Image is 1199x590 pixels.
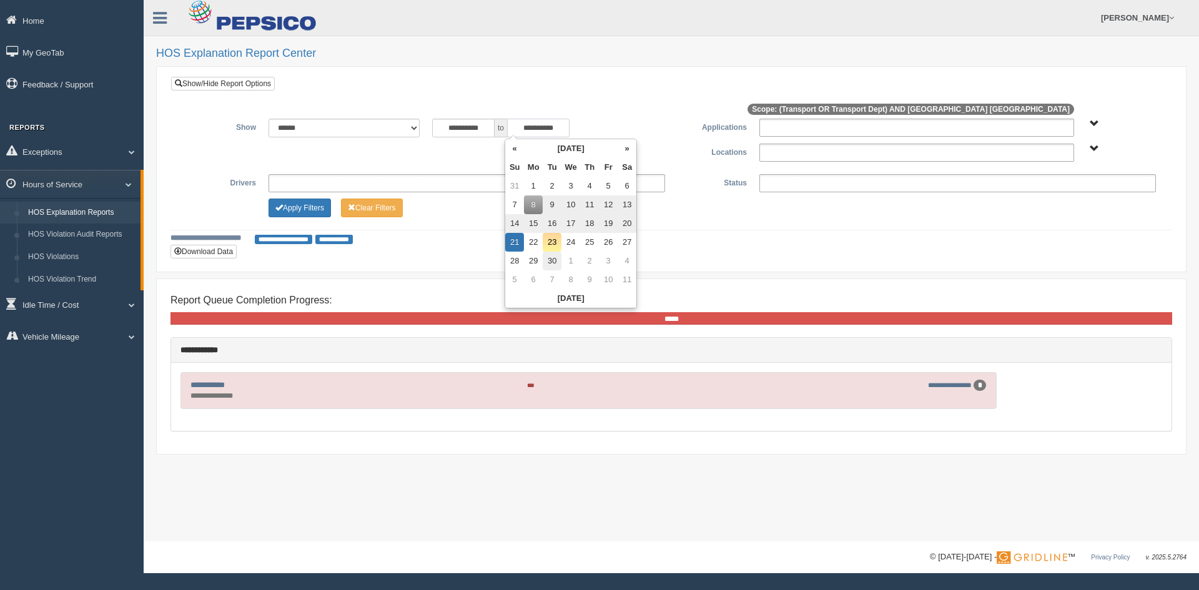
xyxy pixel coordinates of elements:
[997,551,1067,564] img: Gridline
[1146,554,1187,561] span: v. 2025.5.2764
[580,270,599,289] td: 9
[671,174,753,189] label: Status
[171,77,275,91] a: Show/Hide Report Options
[599,214,618,233] td: 19
[543,195,561,214] td: 9
[170,245,237,258] button: Download Data
[580,214,599,233] td: 18
[618,252,636,270] td: 4
[22,202,141,224] a: HOS Explanation Reports
[618,195,636,214] td: 13
[543,233,561,252] td: 23
[180,119,262,134] label: Show
[580,252,599,270] td: 2
[341,199,403,217] button: Change Filter Options
[599,158,618,177] th: Fr
[561,177,580,195] td: 3
[22,224,141,246] a: HOS Violation Audit Reports
[748,104,1074,115] span: Scope: (Transport OR Transport Dept) AND [GEOGRAPHIC_DATA] [GEOGRAPHIC_DATA]
[599,195,618,214] td: 12
[505,252,524,270] td: 28
[618,214,636,233] td: 20
[524,214,543,233] td: 15
[618,270,636,289] td: 11
[599,233,618,252] td: 26
[618,177,636,195] td: 6
[543,270,561,289] td: 7
[156,47,1187,60] h2: HOS Explanation Report Center
[618,158,636,177] th: Sa
[543,158,561,177] th: Tu
[671,144,753,159] label: Locations
[1091,554,1130,561] a: Privacy Policy
[580,195,599,214] td: 11
[495,119,507,137] span: to
[505,214,524,233] td: 14
[580,158,599,177] th: Th
[599,270,618,289] td: 10
[505,139,524,158] th: «
[561,270,580,289] td: 8
[505,158,524,177] th: Su
[524,270,543,289] td: 6
[180,174,262,189] label: Drivers
[671,119,753,134] label: Applications
[505,289,636,308] th: [DATE]
[524,158,543,177] th: Mo
[170,295,1172,306] h4: Report Queue Completion Progress:
[618,233,636,252] td: 27
[543,252,561,270] td: 30
[599,177,618,195] td: 5
[561,252,580,270] td: 1
[22,246,141,268] a: HOS Violations
[505,177,524,195] td: 31
[543,214,561,233] td: 16
[505,270,524,289] td: 5
[543,177,561,195] td: 2
[524,252,543,270] td: 29
[580,233,599,252] td: 25
[580,177,599,195] td: 4
[524,177,543,195] td: 1
[269,199,331,217] button: Change Filter Options
[930,551,1187,564] div: © [DATE]-[DATE] - ™
[561,214,580,233] td: 17
[561,158,580,177] th: We
[561,233,580,252] td: 24
[561,195,580,214] td: 10
[505,195,524,214] td: 7
[599,252,618,270] td: 3
[618,139,636,158] th: »
[524,233,543,252] td: 22
[505,233,524,252] td: 21
[22,268,141,291] a: HOS Violation Trend
[524,139,618,158] th: [DATE]
[524,195,543,214] td: 8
